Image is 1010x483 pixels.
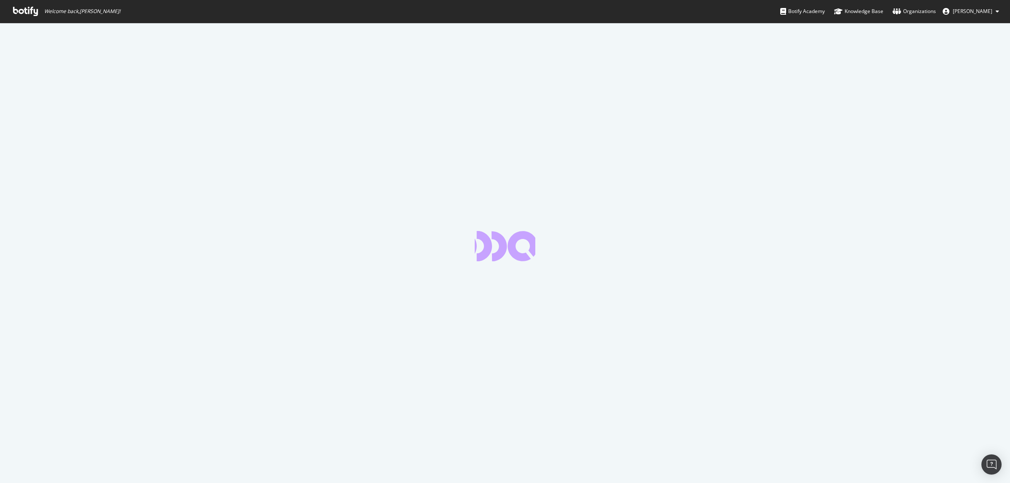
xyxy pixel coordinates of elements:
[834,7,883,16] div: Knowledge Base
[981,454,1002,475] div: Open Intercom Messenger
[936,5,1006,18] button: [PERSON_NAME]
[953,8,992,15] span: Matt Smiles
[780,7,825,16] div: Botify Academy
[893,7,936,16] div: Organizations
[475,231,535,261] div: animation
[44,8,120,15] span: Welcome back, [PERSON_NAME] !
